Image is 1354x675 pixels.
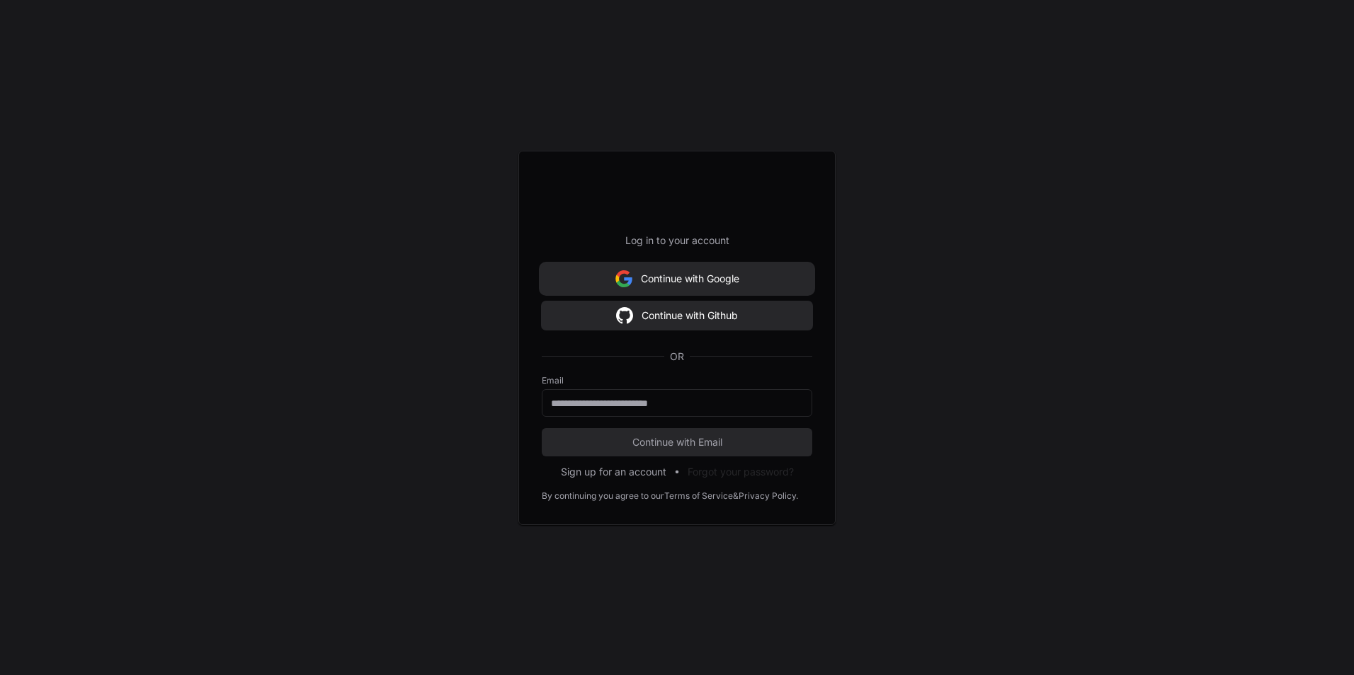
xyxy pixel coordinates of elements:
[542,375,812,386] label: Email
[688,465,794,479] button: Forgot your password?
[542,233,812,248] p: Log in to your account
[664,350,690,364] span: OR
[542,435,812,449] span: Continue with Email
[542,265,812,293] button: Continue with Google
[542,428,812,456] button: Continue with Email
[739,490,798,502] a: Privacy Policy.
[561,465,666,479] button: Sign up for an account
[733,490,739,502] div: &
[616,301,633,330] img: Sign in with google
[542,301,812,330] button: Continue with Github
[664,490,733,502] a: Terms of Service
[615,265,632,293] img: Sign in with google
[542,490,664,502] div: By continuing you agree to our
